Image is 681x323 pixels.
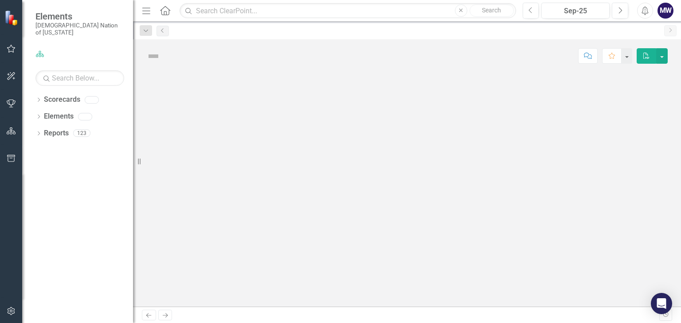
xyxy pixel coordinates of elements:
a: Scorecards [44,95,80,105]
img: Not Defined [146,49,160,63]
input: Search ClearPoint... [180,3,516,19]
a: Elements [44,112,74,122]
button: MW [658,3,673,19]
div: 123 [73,130,90,137]
small: [DEMOGRAPHIC_DATA] Nation of [US_STATE] [35,22,124,36]
div: Sep-25 [544,6,607,16]
div: Open Intercom Messenger [651,293,672,314]
span: Search [482,7,501,14]
a: Reports [44,128,69,138]
input: Search Below... [35,70,124,86]
button: Sep-25 [541,3,610,19]
button: Search [470,4,514,17]
span: Elements [35,11,124,22]
img: ClearPoint Strategy [4,10,20,26]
